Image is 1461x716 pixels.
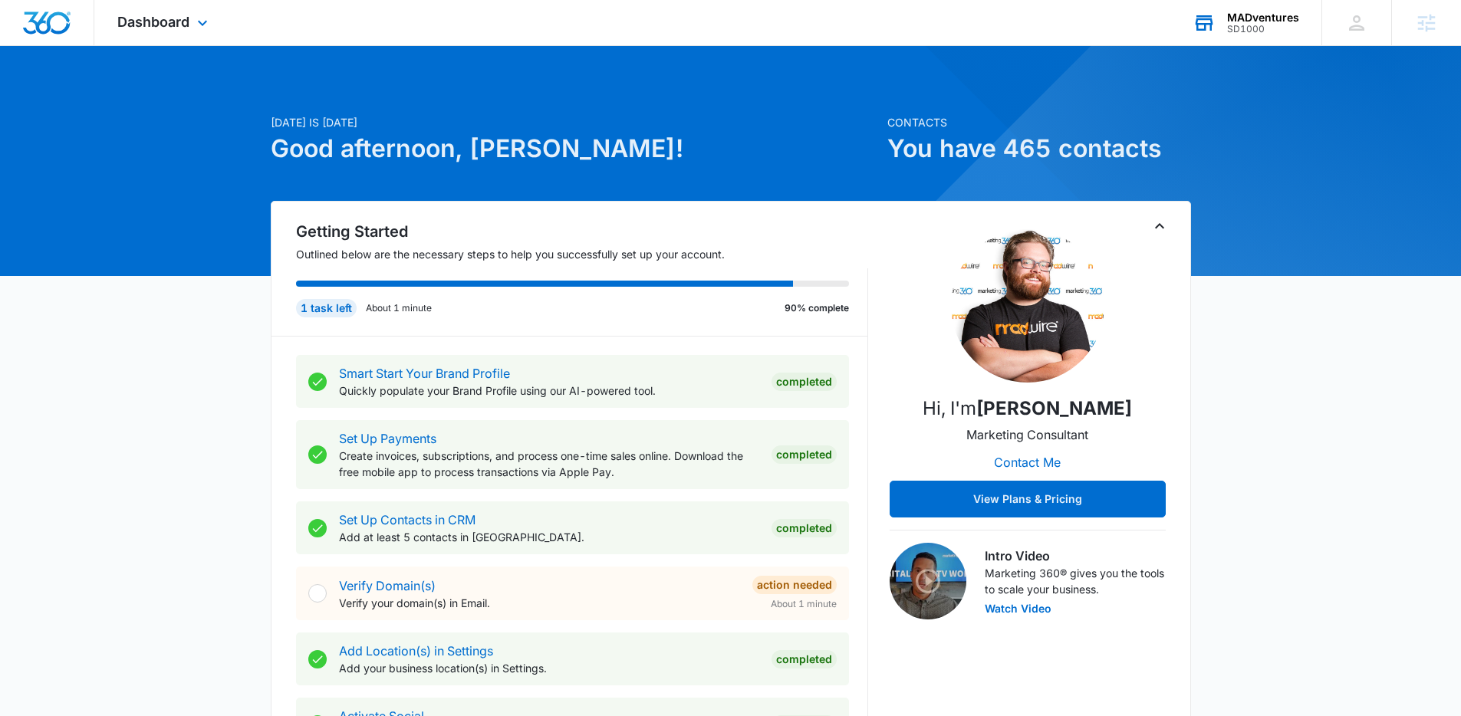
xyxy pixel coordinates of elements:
[887,130,1191,167] h1: You have 465 contacts
[339,578,436,593] a: Verify Domain(s)
[1227,11,1299,24] div: account name
[271,114,878,130] p: [DATE] is [DATE]
[887,114,1191,130] p: Contacts
[923,395,1132,422] p: Hi, I'm
[339,643,493,659] a: Add Location(s) in Settings
[985,565,1166,597] p: Marketing 360® gives you the tools to scale your business.
[117,14,189,30] span: Dashboard
[296,299,357,317] div: 1 task left
[339,366,510,381] a: Smart Start Your Brand Profile
[979,444,1076,481] button: Contact Me
[890,481,1166,517] button: View Plans & Pricing
[772,650,837,668] div: Completed
[752,576,837,594] div: Action Needed
[890,543,966,619] img: Intro Video
[1227,24,1299,34] div: account id
[966,425,1088,444] p: Marketing Consultant
[339,529,759,545] p: Add at least 5 contacts in [GEOGRAPHIC_DATA].
[772,373,837,391] div: Completed
[296,246,868,262] p: Outlined below are the necessary steps to help you successfully set up your account.
[951,229,1104,383] img: Tyler Peterson
[772,445,837,464] div: Completed
[366,301,432,315] p: About 1 minute
[339,512,475,527] a: Set Up Contacts in CRM
[271,130,878,167] h1: Good afternoon, [PERSON_NAME]!
[976,397,1132,419] strong: [PERSON_NAME]
[985,603,1051,614] button: Watch Video
[772,519,837,537] div: Completed
[785,301,849,315] p: 90% complete
[771,597,837,611] span: About 1 minute
[985,547,1166,565] h3: Intro Video
[296,220,868,243] h2: Getting Started
[339,431,436,446] a: Set Up Payments
[339,595,740,611] p: Verify your domain(s) in Email.
[1150,217,1169,235] button: Toggle Collapse
[339,383,759,399] p: Quickly populate your Brand Profile using our AI-powered tool.
[339,448,759,480] p: Create invoices, subscriptions, and process one-time sales online. Download the free mobile app t...
[339,660,759,676] p: Add your business location(s) in Settings.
